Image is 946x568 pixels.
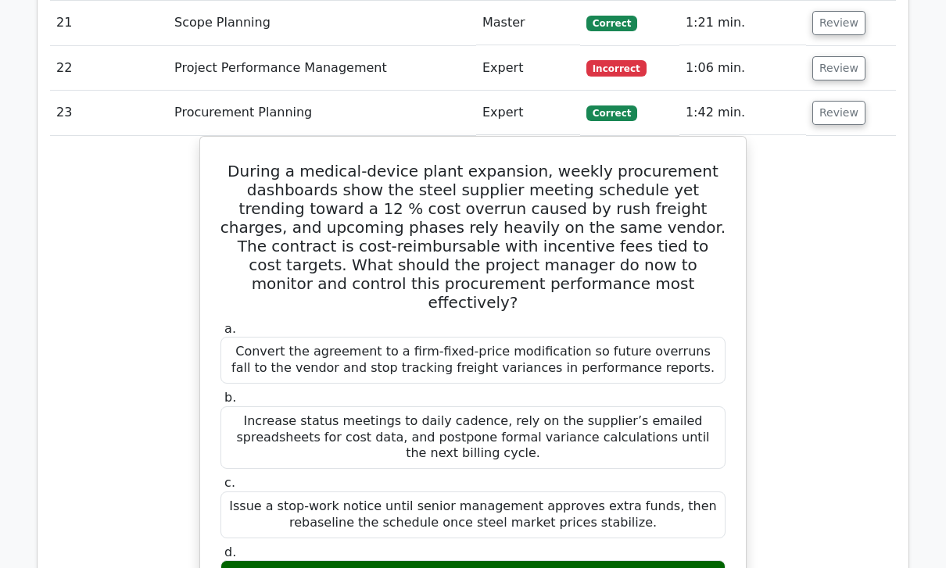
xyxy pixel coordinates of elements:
[220,406,726,469] div: Increase status meetings to daily cadence, rely on the supplier’s emailed spreadsheets for cost d...
[50,91,168,135] td: 23
[50,1,168,45] td: 21
[224,390,236,405] span: b.
[586,60,647,76] span: Incorrect
[679,1,806,45] td: 1:21 min.
[224,475,235,490] span: c.
[224,321,236,336] span: a.
[586,105,637,121] span: Correct
[168,91,476,135] td: Procurement Planning
[812,101,865,125] button: Review
[50,46,168,91] td: 22
[224,545,236,559] span: d.
[220,337,726,384] div: Convert the agreement to a firm-fixed-price modification so future overruns fall to the vendor an...
[220,491,726,538] div: Issue a stop-work notice until senior management approves extra funds, then rebaseline the schedu...
[679,46,806,91] td: 1:06 min.
[812,56,865,80] button: Review
[168,46,476,91] td: Project Performance Management
[476,91,580,135] td: Expert
[476,46,580,91] td: Expert
[679,91,806,135] td: 1:42 min.
[812,11,865,35] button: Review
[476,1,580,45] td: Master
[219,162,727,312] h5: During a medical-device plant expansion, weekly procurement dashboards show the steel supplier me...
[168,1,476,45] td: Scope Planning
[586,16,637,31] span: Correct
